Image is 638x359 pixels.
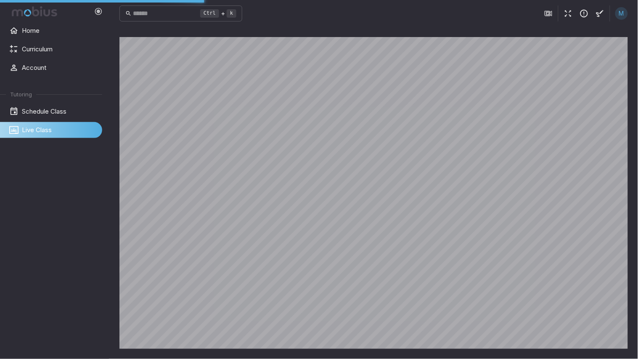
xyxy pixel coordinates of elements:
[592,5,608,21] button: Start Drawing on Questions
[200,8,236,19] div: +
[22,125,96,135] span: Live Class
[22,63,96,72] span: Account
[540,5,556,21] button: Join in Zoom Client
[200,9,219,18] kbd: Ctrl
[227,9,236,18] kbd: k
[576,5,592,21] button: Report an Issue
[22,26,96,35] span: Home
[10,90,32,98] span: Tutoring
[22,45,96,54] span: Curriculum
[615,7,628,20] div: M
[560,5,576,21] button: Fullscreen Game
[22,107,96,116] span: Schedule Class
